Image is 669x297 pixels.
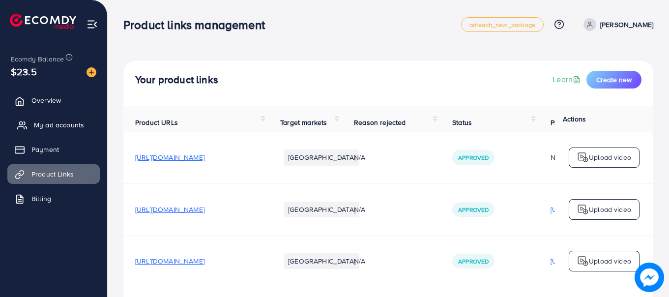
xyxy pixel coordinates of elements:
li: [GEOGRAPHIC_DATA] [284,149,359,165]
img: logo [577,151,589,163]
span: $23.5 [11,64,37,79]
h4: Your product links [135,74,218,86]
span: Actions [563,114,586,124]
img: logo [10,14,76,29]
span: Overview [31,95,61,105]
li: [GEOGRAPHIC_DATA] [284,253,359,269]
img: logo [577,204,589,215]
span: Status [452,118,472,127]
a: adreach_new_package [461,17,544,32]
span: Target markets [280,118,327,127]
span: Approved [458,206,489,214]
span: [URL][DOMAIN_NAME] [135,205,204,214]
img: menu [87,19,98,30]
p: [URL][DOMAIN_NAME] [551,204,620,215]
span: Reason rejected [354,118,406,127]
li: [GEOGRAPHIC_DATA] [284,202,359,217]
p: Upload video [589,204,631,215]
span: Product video [551,118,594,127]
span: adreach_new_package [469,22,535,28]
p: Upload video [589,255,631,267]
span: Product URLs [135,118,178,127]
img: logo [577,255,589,267]
p: [PERSON_NAME] [600,19,653,30]
span: Ecomdy Balance [11,54,64,64]
img: image [87,67,96,77]
div: N/A [551,152,620,162]
span: N/A [354,152,365,162]
span: Create new [596,75,632,85]
span: My ad accounts [34,120,84,130]
span: N/A [354,205,365,214]
a: Product Links [7,164,100,184]
span: Billing [31,194,51,204]
p: [URL][DOMAIN_NAME] [551,255,620,267]
h3: Product links management [123,18,273,32]
span: Approved [458,153,489,162]
p: Upload video [589,151,631,163]
span: Payment [31,145,59,154]
span: [URL][DOMAIN_NAME] [135,256,204,266]
img: image [635,263,664,292]
a: Overview [7,90,100,110]
span: [URL][DOMAIN_NAME] [135,152,204,162]
span: Approved [458,257,489,266]
span: Product Links [31,169,74,179]
a: Learn [553,74,582,85]
button: Create new [586,71,641,89]
a: Payment [7,140,100,159]
a: My ad accounts [7,115,100,135]
a: Billing [7,189,100,208]
span: N/A [354,256,365,266]
a: [PERSON_NAME] [580,18,653,31]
